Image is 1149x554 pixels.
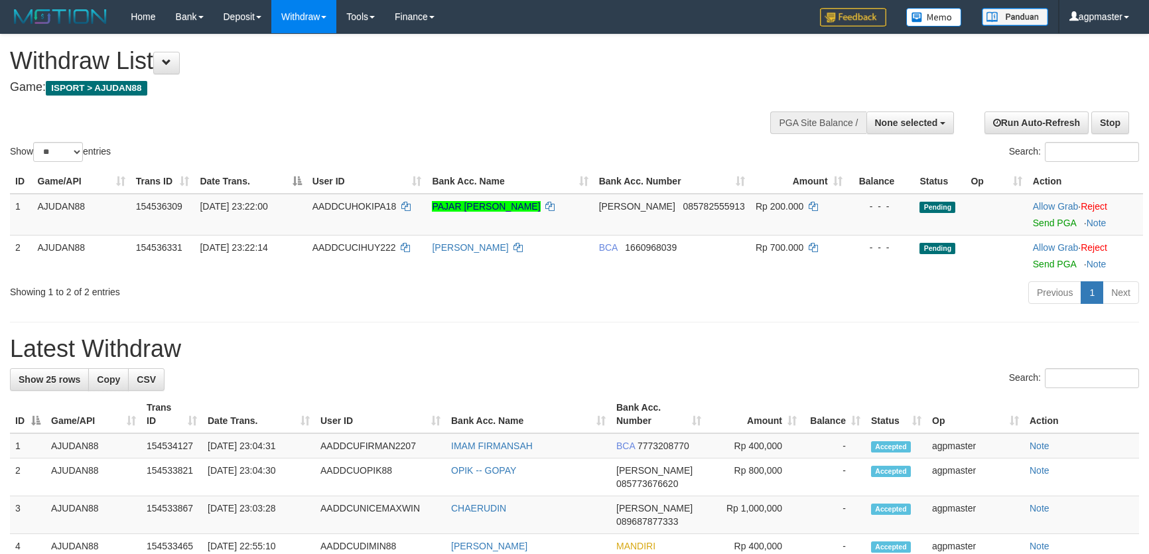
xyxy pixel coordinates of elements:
input: Search: [1045,142,1139,162]
span: [PERSON_NAME] [616,503,693,514]
a: PAJAR [PERSON_NAME] [432,201,540,212]
th: Bank Acc. Number: activate to sort column ascending [594,169,750,194]
th: Action [1024,395,1139,433]
span: BCA [599,242,618,253]
span: None selected [875,117,938,128]
td: Rp 1,000,000 [707,496,802,534]
td: AJUDAN88 [46,433,141,458]
a: [PERSON_NAME] [451,541,527,551]
span: AADDCUCIHUY222 [312,242,396,253]
td: 154533867 [141,496,202,534]
td: AADDCUNICEMAXWIN [315,496,446,534]
label: Show entries [10,142,111,162]
a: Send PGA [1033,218,1076,228]
a: CHAERUDIN [451,503,506,514]
th: User ID: activate to sort column ascending [315,395,446,433]
td: - [802,458,866,496]
a: Reject [1081,201,1107,212]
a: Previous [1028,281,1081,304]
div: PGA Site Balance / [770,111,866,134]
span: [DATE] 23:22:00 [200,201,267,212]
a: Show 25 rows [10,368,89,391]
span: · [1033,242,1081,253]
a: Note [1030,503,1049,514]
td: [DATE] 23:03:28 [202,496,315,534]
div: Showing 1 to 2 of 2 entries [10,280,469,299]
span: Pending [919,202,955,213]
th: Bank Acc. Name: activate to sort column ascending [446,395,611,433]
span: Accepted [871,504,911,515]
a: Note [1030,465,1049,476]
span: Copy 7773208770 to clipboard [638,441,689,451]
th: Date Trans.: activate to sort column descending [194,169,306,194]
span: AADDCUHOKIPA18 [312,201,397,212]
label: Search: [1009,368,1139,388]
h1: Latest Withdraw [10,336,1139,362]
span: 154536309 [136,201,182,212]
span: CSV [137,374,156,385]
th: Status: activate to sort column ascending [866,395,927,433]
span: MANDIRI [616,541,655,551]
th: User ID: activate to sort column ascending [307,169,427,194]
span: BCA [616,441,635,451]
a: Next [1103,281,1139,304]
span: Copy 085782555913 to clipboard [683,201,744,212]
th: ID [10,169,33,194]
a: Send PGA [1033,259,1076,269]
input: Search: [1045,368,1139,388]
th: Trans ID: activate to sort column ascending [141,395,202,433]
span: [PERSON_NAME] [599,201,675,212]
td: AJUDAN88 [46,496,141,534]
span: Copy 1660968039 to clipboard [625,242,677,253]
td: [DATE] 23:04:31 [202,433,315,458]
a: Allow Grab [1033,242,1078,253]
th: ID: activate to sort column descending [10,395,46,433]
h1: Withdraw List [10,48,753,74]
button: None selected [866,111,955,134]
span: Pending [919,243,955,254]
th: Balance [848,169,915,194]
a: Copy [88,368,129,391]
td: - [802,433,866,458]
span: Accepted [871,441,911,452]
th: Game/API: activate to sort column ascending [33,169,131,194]
a: Note [1030,441,1049,451]
th: Amount: activate to sort column ascending [707,395,802,433]
td: Rp 400,000 [707,433,802,458]
span: Copy [97,374,120,385]
td: 1 [10,194,33,236]
select: Showentries [33,142,83,162]
td: 154533821 [141,458,202,496]
span: [PERSON_NAME] [616,465,693,476]
td: AJUDAN88 [33,194,131,236]
td: AADDCUOPIK88 [315,458,446,496]
th: Trans ID: activate to sort column ascending [131,169,195,194]
th: Game/API: activate to sort column ascending [46,395,141,433]
th: Balance: activate to sort column ascending [802,395,866,433]
th: Op: activate to sort column ascending [927,395,1024,433]
td: 1 [10,433,46,458]
div: - - - [853,200,910,213]
img: panduan.png [982,8,1048,26]
td: agpmaster [927,458,1024,496]
td: 3 [10,496,46,534]
a: [PERSON_NAME] [432,242,508,253]
td: · [1028,194,1143,236]
td: 2 [10,235,33,276]
th: Op: activate to sort column ascending [965,169,1027,194]
span: Copy 085773676620 to clipboard [616,478,678,489]
h4: Game: [10,81,753,94]
a: Reject [1081,242,1107,253]
img: Button%20Memo.svg [906,8,962,27]
a: OPIK -- GOPAY [451,465,516,476]
td: agpmaster [927,496,1024,534]
img: Feedback.jpg [820,8,886,27]
img: MOTION_logo.png [10,7,111,27]
a: IMAM FIRMANSAH [451,441,533,451]
span: Rp 700.000 [756,242,803,253]
th: Status [914,169,965,194]
a: Note [1030,541,1049,551]
span: ISPORT > AJUDAN88 [46,81,147,96]
td: - [802,496,866,534]
span: Rp 200.000 [756,201,803,212]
